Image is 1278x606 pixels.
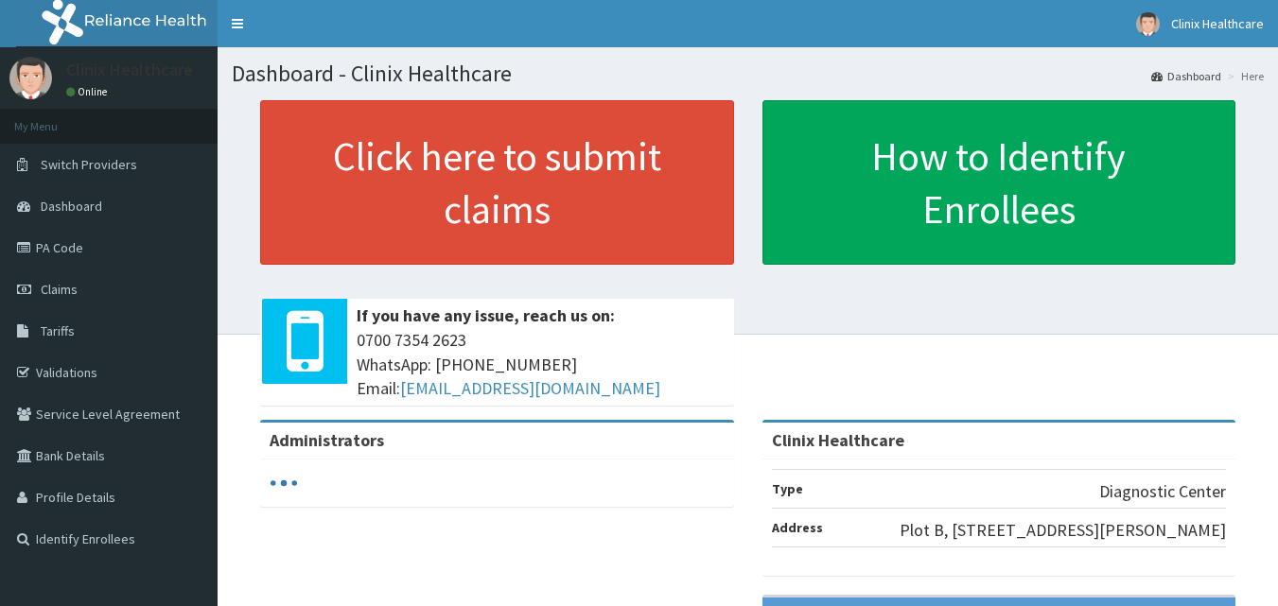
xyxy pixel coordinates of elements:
[41,198,102,215] span: Dashboard
[357,328,725,401] span: 0700 7354 2623 WhatsApp: [PHONE_NUMBER] Email:
[762,100,1236,265] a: How to Identify Enrollees
[66,61,193,78] p: Clinix Healthcare
[270,469,298,497] svg: audio-loading
[232,61,1264,86] h1: Dashboard - Clinix Healthcare
[260,100,734,265] a: Click here to submit claims
[357,304,615,326] b: If you have any issue, reach us on:
[1223,68,1264,84] li: Here
[1171,15,1264,32] span: Clinix Healthcare
[66,85,112,98] a: Online
[772,519,823,536] b: Address
[41,156,137,173] span: Switch Providers
[41,322,75,339] span: Tariffs
[1099,479,1226,504] p: Diagnostic Center
[41,281,78,298] span: Claims
[270,429,384,451] b: Administrators
[1151,68,1221,84] a: Dashboard
[1136,12,1160,36] img: User Image
[900,518,1226,543] p: Plot B, [STREET_ADDRESS][PERSON_NAME]
[400,377,660,399] a: [EMAIL_ADDRESS][DOMAIN_NAME]
[772,480,803,497] b: Type
[772,429,904,451] strong: Clinix Healthcare
[9,57,52,99] img: User Image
